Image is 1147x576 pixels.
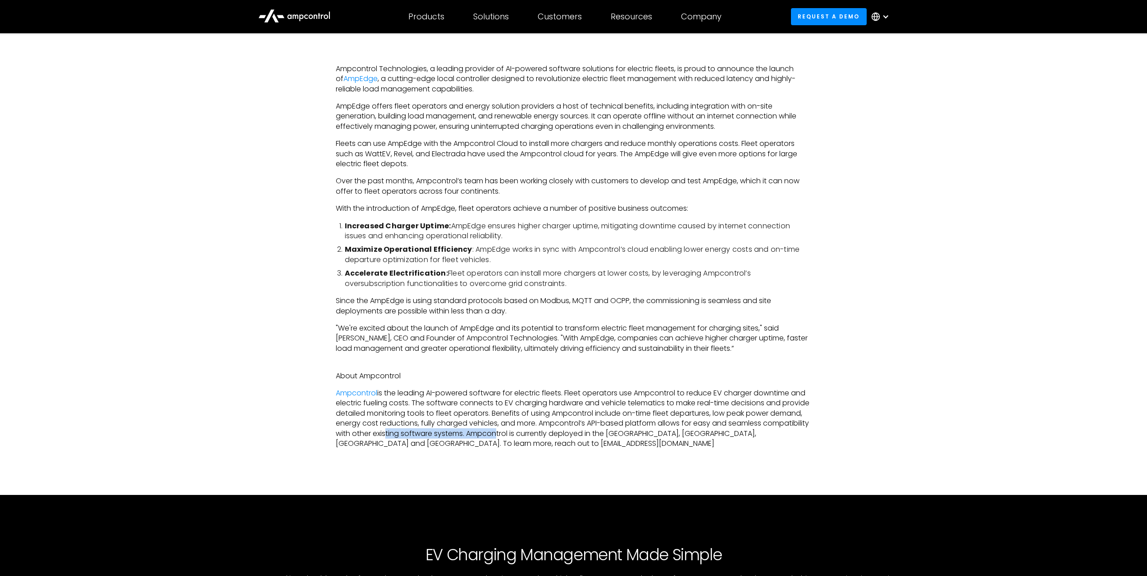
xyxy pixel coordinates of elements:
div: Company [681,12,722,22]
p: AmpEdge offers fleet operators and energy solution providers a host of technical benefits, includ... [336,101,812,132]
p: ‍ [336,456,812,466]
div: Resources [611,12,652,22]
strong: Increased Charger Uptime: [345,221,451,231]
p: About Ampcontrol [336,361,812,381]
li: : AmpEdge works in sync with Ampcontrol’s cloud enabling lower energy costs and on-time departure... [345,245,812,265]
strong: Maximize Operational Efficiency [345,244,472,254]
p: is the leading AI-powered software for electric fleets. Fleet operators use Ampcontrol to reduce ... [336,388,812,449]
p: Over the past months, Ampcontrol’s team has been working closely with customers to develop and te... [336,176,812,196]
a: Request a demo [791,8,867,25]
p: With the introduction of AmpEdge, fleet operators achieve a number of positive business outcomes: [336,204,812,213]
div: Solutions [473,12,509,22]
p: "We're excited about the launch of AmpEdge and its potential to transform electric fleet manageme... [336,323,812,354]
li: AmpEdge ensures higher charger uptime, mitigating downtime caused by internet connection issues a... [345,221,812,241]
strong: Accelerate Electrification: [345,268,448,278]
p: Fleets can use AmpEdge with the Ampcontrol Cloud to install more chargers and reduce monthly oper... [336,139,812,169]
h2: EV Charging Management Made Simple [425,545,722,564]
p: Since the AmpEdge is using standard protocols based on Modbus, MQTT and OCPP, the commissioning i... [336,296,812,316]
div: Products [408,12,444,22]
li: Fleet operators can install more chargers at lower costs, by leveraging Ampcontrol’s oversubscrip... [345,268,812,289]
div: Customers [538,12,582,22]
a: AmpEdge [343,73,378,84]
a: Ampcontrol [336,388,377,398]
p: Ampcontrol Technologies, a leading provider of AI-powered software solutions for electric fleets,... [336,64,812,94]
